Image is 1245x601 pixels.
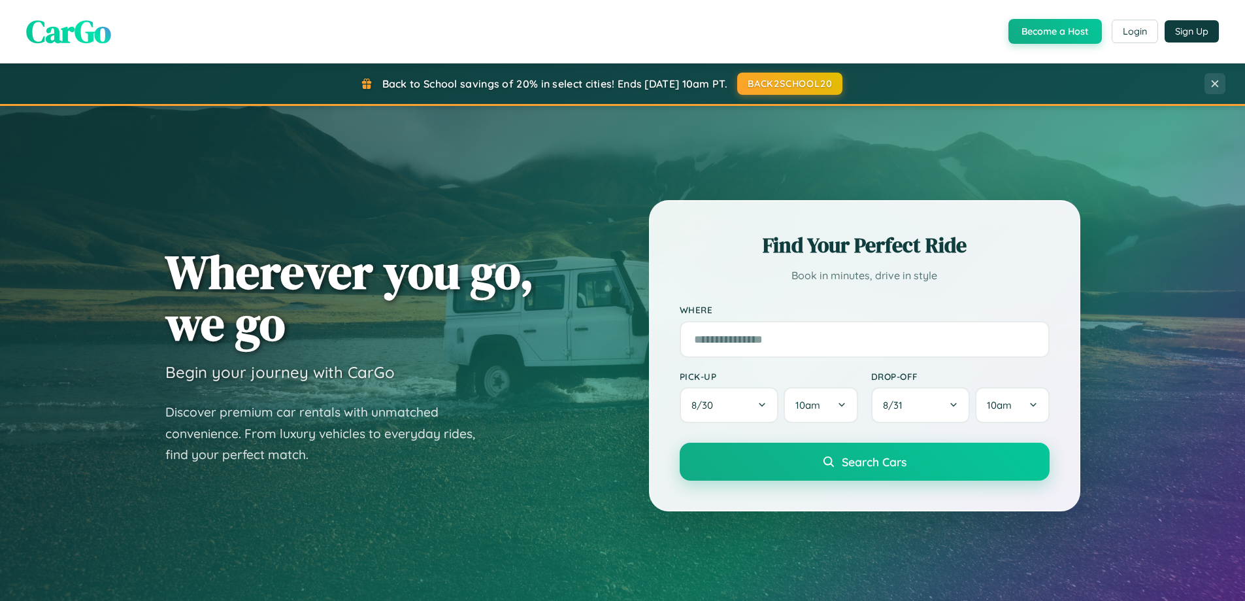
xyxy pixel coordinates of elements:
button: 8/31 [871,387,971,423]
button: Sign Up [1165,20,1219,43]
button: Login [1112,20,1158,43]
button: Search Cars [680,443,1050,481]
button: 8/30 [680,387,779,423]
span: Search Cars [842,455,906,469]
span: 8 / 30 [691,399,720,411]
button: 10am [975,387,1049,423]
button: 10am [784,387,857,423]
span: 10am [795,399,820,411]
span: CarGo [26,10,111,53]
span: 8 / 31 [883,399,909,411]
span: 10am [987,399,1012,411]
label: Pick-up [680,371,858,382]
h3: Begin your journey with CarGo [165,362,395,382]
span: Back to School savings of 20% in select cities! Ends [DATE] 10am PT. [382,77,727,90]
p: Book in minutes, drive in style [680,266,1050,285]
button: BACK2SCHOOL20 [737,73,842,95]
label: Where [680,305,1050,316]
label: Drop-off [871,371,1050,382]
h1: Wherever you go, we go [165,246,534,349]
p: Discover premium car rentals with unmatched convenience. From luxury vehicles to everyday rides, ... [165,402,492,466]
h2: Find Your Perfect Ride [680,231,1050,260]
button: Become a Host [1008,19,1102,44]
